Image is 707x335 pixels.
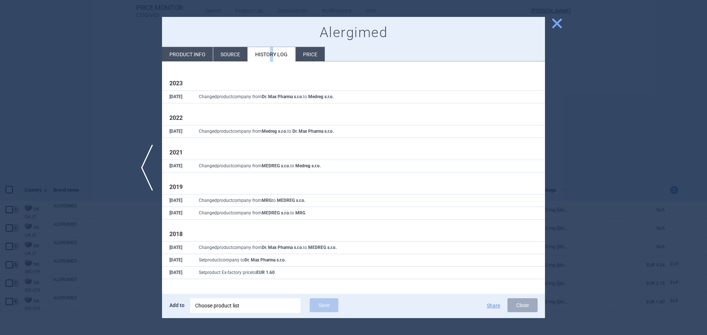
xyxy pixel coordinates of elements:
[162,125,191,138] th: [DATE]
[213,47,247,61] li: Source
[199,129,334,134] span: Changed product company from to
[169,231,538,238] h1: 2018
[308,94,334,99] strong: Medreg s.r.o.
[248,47,295,61] li: History log
[295,163,321,168] strong: Medreg s.r.o.
[262,129,287,134] strong: Medreg s.r.o.
[262,245,303,250] strong: Dr. Max Pharma s.r.o.
[487,303,500,308] button: Share
[199,163,321,168] span: Changed product company from to
[262,210,290,215] strong: MEDREG s.r.o.
[277,198,305,203] strong: MEDREG s.r.o.
[169,298,184,312] p: Add to
[169,149,538,156] h1: 2021
[199,198,305,203] span: Changed product company from to
[162,266,191,279] th: [DATE]
[162,47,213,61] li: Product info
[199,245,337,250] span: Changed product company from to
[262,163,290,168] strong: MEDREG s.r.o.
[199,270,275,275] span: Set product Ex-factory price to
[162,91,191,103] th: [DATE]
[162,160,191,172] th: [DATE]
[162,254,191,266] th: [DATE]
[296,47,325,61] li: Price
[262,198,272,203] strong: MRG
[195,298,295,313] div: Choose product list
[162,242,191,254] th: [DATE]
[169,80,538,87] h1: 2023
[507,298,538,312] button: Close
[169,24,538,41] h1: Alergimed
[162,195,191,207] th: [DATE]
[295,210,305,215] strong: MRG
[256,270,275,275] strong: EUR 1.60
[245,257,286,263] strong: Dr. Max Pharma s.r.o.
[292,129,334,134] strong: Dr. Max Pharma s.r.o.
[262,94,303,99] strong: Dr. Max Pharma s.r.o.
[199,210,305,215] span: Changed product company from to
[199,257,286,263] span: Set product company to
[308,245,337,250] strong: MEDREG s.r.o.
[190,298,300,313] div: Choose product list
[169,114,538,121] h1: 2022
[162,207,191,220] th: [DATE]
[310,298,338,312] button: Save
[169,183,538,190] h1: 2019
[199,94,334,99] span: Changed product company from to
